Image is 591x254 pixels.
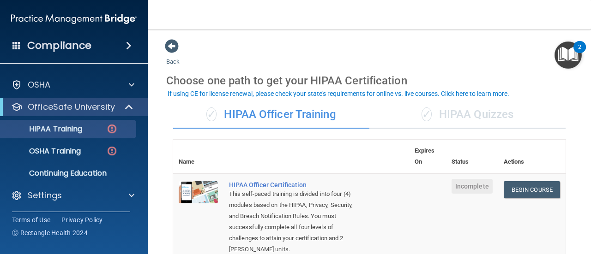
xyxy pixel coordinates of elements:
[173,101,369,129] div: HIPAA Officer Training
[229,181,363,189] a: HIPAA Officer Certification
[504,181,560,198] a: Begin Course
[446,140,498,173] th: Status
[11,79,134,90] a: OSHA
[28,190,62,201] p: Settings
[555,41,582,69] button: Open Resource Center, 2 new notifications
[12,228,88,237] span: Ⓒ Rectangle Health 2024
[409,140,446,173] th: Expires On
[27,39,91,52] h4: Compliance
[11,101,134,112] a: OfficeSafe University
[28,79,51,90] p: OSHA
[452,179,493,194] span: Incomplete
[545,190,580,225] iframe: Drift Widget Chat Controller
[28,101,115,112] p: OfficeSafe University
[61,215,103,224] a: Privacy Policy
[578,47,581,59] div: 2
[166,67,573,94] div: Choose one path to get your HIPAA Certification
[106,123,118,135] img: danger-circle.6113f641.png
[498,140,566,173] th: Actions
[6,124,82,134] p: HIPAA Training
[369,101,566,129] div: HIPAA Quizzes
[168,90,509,97] div: If using CE for license renewal, please check your state's requirements for online vs. live cours...
[206,107,217,121] span: ✓
[11,190,134,201] a: Settings
[11,10,137,28] img: PMB logo
[166,89,511,98] button: If using CE for license renewal, please check your state's requirements for online vs. live cours...
[422,107,432,121] span: ✓
[6,147,81,156] p: OSHA Training
[12,215,50,224] a: Terms of Use
[166,47,180,65] a: Back
[173,140,223,173] th: Name
[6,169,132,178] p: Continuing Education
[106,145,118,157] img: danger-circle.6113f641.png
